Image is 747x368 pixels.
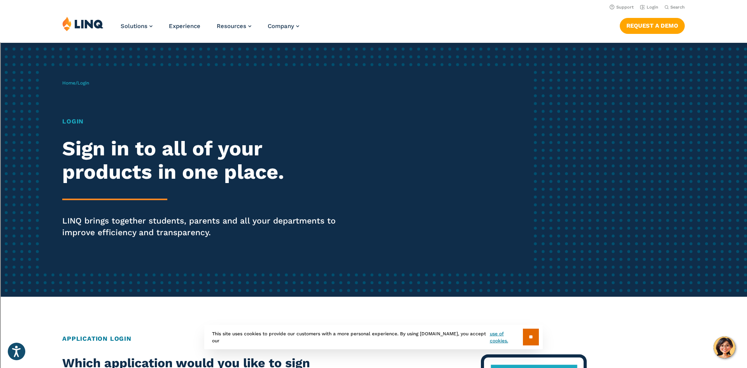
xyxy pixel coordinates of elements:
[3,24,744,31] div: Delete
[610,5,634,10] a: Support
[3,52,744,59] div: Move To ...
[665,4,685,10] button: Open Search Bar
[217,23,246,30] span: Resources
[3,31,744,38] div: Options
[3,10,744,17] div: Sort New > Old
[3,38,744,45] div: Sign out
[490,330,523,344] a: use of cookies.
[670,5,685,10] span: Search
[714,336,735,358] button: Hello, have a question? Let’s chat.
[268,23,299,30] a: Company
[620,16,685,33] nav: Button Navigation
[169,23,200,30] a: Experience
[620,18,685,33] a: Request a Demo
[3,45,744,52] div: Rename
[217,23,251,30] a: Resources
[640,5,658,10] a: Login
[121,16,299,42] nav: Primary Navigation
[268,23,294,30] span: Company
[121,23,147,30] span: Solutions
[121,23,153,30] a: Solutions
[3,17,744,24] div: Move To ...
[204,325,543,349] div: This site uses cookies to provide our customers with a more personal experience. By using [DOMAIN...
[3,3,744,10] div: Sort A > Z
[62,16,103,31] img: LINQ | K‑12 Software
